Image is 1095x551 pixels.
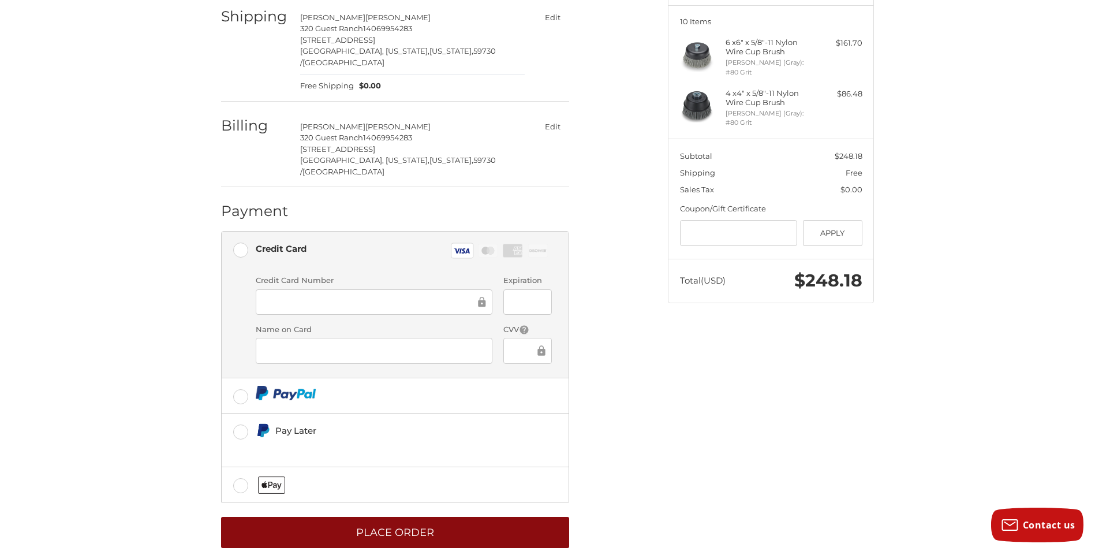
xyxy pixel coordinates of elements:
[680,168,715,177] span: Shipping
[511,344,535,358] iframe: Secure Credit Card Frame - CVV
[680,185,714,194] span: Sales Tax
[726,58,814,77] li: [PERSON_NAME] (Gray): #80 Grit
[275,421,489,440] div: Pay Later
[300,133,363,142] span: 320 Guest Ranch
[264,295,476,308] iframe: Secure Credit Card Frame - Credit Card Number
[302,167,384,176] span: [GEOGRAPHIC_DATA]
[846,168,862,177] span: Free
[1023,519,1075,531] span: Contact us
[354,80,382,92] span: $0.00
[300,80,354,92] span: Free Shipping
[300,24,363,33] span: 320 Guest Ranch
[300,144,375,154] span: [STREET_ADDRESS]
[300,155,496,176] span: 59730 /
[258,476,285,494] img: Applepay icon
[256,239,307,258] div: Credit Card
[726,109,814,128] li: [PERSON_NAME] (Gray): #80 Grit
[256,386,316,400] img: PayPal icon
[794,270,862,291] span: $248.18
[726,88,814,107] h4: 4 x 4" x 5/8"-11 Nylon Wire Cup Brush
[300,35,375,44] span: [STREET_ADDRESS]
[363,133,412,142] span: 14069954283
[817,38,862,49] div: $161.70
[300,46,496,67] span: 59730 /
[536,9,569,26] button: Edit
[300,122,365,131] span: [PERSON_NAME]
[221,117,289,135] h2: Billing
[264,344,484,358] iframe: Secure Credit Card Frame - Cardholder Name
[680,220,798,246] input: Gift Certificate or Coupon Code
[840,185,862,194] span: $0.00
[991,508,1083,542] button: Contact us
[680,151,712,161] span: Subtotal
[300,13,365,22] span: [PERSON_NAME]
[302,58,384,67] span: [GEOGRAPHIC_DATA]
[221,517,569,549] button: Place Order
[300,155,429,165] span: [GEOGRAPHIC_DATA], [US_STATE],
[680,203,862,215] div: Coupon/Gift Certificate
[256,442,490,453] iframe: PayPal Message 1
[365,13,431,22] span: [PERSON_NAME]
[221,202,289,220] h2: Payment
[835,151,862,161] span: $248.18
[680,17,862,26] h3: 10 Items
[221,8,289,25] h2: Shipping
[726,38,814,57] h4: 6 x 6" x 5/8"-11 Nylon Wire Cup Brush
[503,324,551,336] label: CVV
[256,324,492,336] label: Name on Card
[300,46,429,55] span: [GEOGRAPHIC_DATA], [US_STATE],
[429,155,473,165] span: [US_STATE],
[256,275,492,286] label: Credit Card Number
[429,46,473,55] span: [US_STATE],
[803,220,862,246] button: Apply
[511,295,543,308] iframe: Secure Credit Card Frame - Expiration Date
[363,24,412,33] span: 14069954283
[817,88,862,100] div: $86.48
[680,275,726,286] span: Total (USD)
[365,122,431,131] span: [PERSON_NAME]
[256,423,270,438] img: Pay Later icon
[503,275,551,286] label: Expiration
[536,118,569,135] button: Edit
